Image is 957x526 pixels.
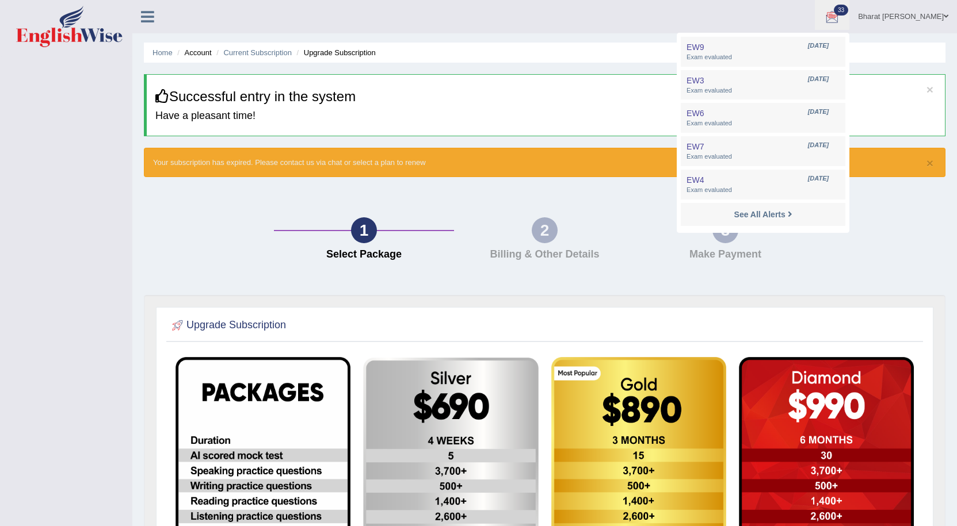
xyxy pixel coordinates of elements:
[532,217,558,243] div: 2
[294,47,376,58] li: Upgrade Subscription
[808,174,829,183] span: [DATE]
[687,142,704,151] span: EW7
[152,48,173,57] a: Home
[144,148,945,177] div: Your subscription has expired. Please contact us via chat or select a plan to renew
[927,157,933,169] button: ×
[687,109,704,118] span: EW6
[155,89,936,104] h3: Successful entry in the system
[280,249,449,260] h4: Select Package
[687,76,704,85] span: EW3
[808,107,829,117] span: [DATE]
[684,172,842,197] a: EW4 [DATE] Exam evaluated
[927,83,933,95] button: ×
[687,43,704,52] span: EW9
[684,106,842,130] a: EW6 [DATE] Exam evaluated
[687,119,840,128] span: Exam evaluated
[684,139,842,163] a: EW7 [DATE] Exam evaluated
[687,152,840,162] span: Exam evaluated
[687,175,704,185] span: EW4
[687,53,840,62] span: Exam evaluated
[169,317,286,334] h2: Upgrade Subscription
[808,41,829,51] span: [DATE]
[687,186,840,195] span: Exam evaluated
[808,141,829,150] span: [DATE]
[731,208,795,221] a: See All Alerts
[351,217,377,243] div: 1
[223,48,292,57] a: Current Subscription
[684,40,842,64] a: EW9 [DATE] Exam evaluated
[808,75,829,84] span: [DATE]
[460,249,629,260] h4: Billing & Other Details
[155,110,936,122] h4: Have a pleasant time!
[734,210,786,219] strong: See All Alerts
[640,249,810,260] h4: Make Payment
[687,86,840,95] span: Exam evaluated
[684,73,842,97] a: EW3 [DATE] Exam evaluated
[834,5,848,16] span: 33
[174,47,211,58] li: Account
